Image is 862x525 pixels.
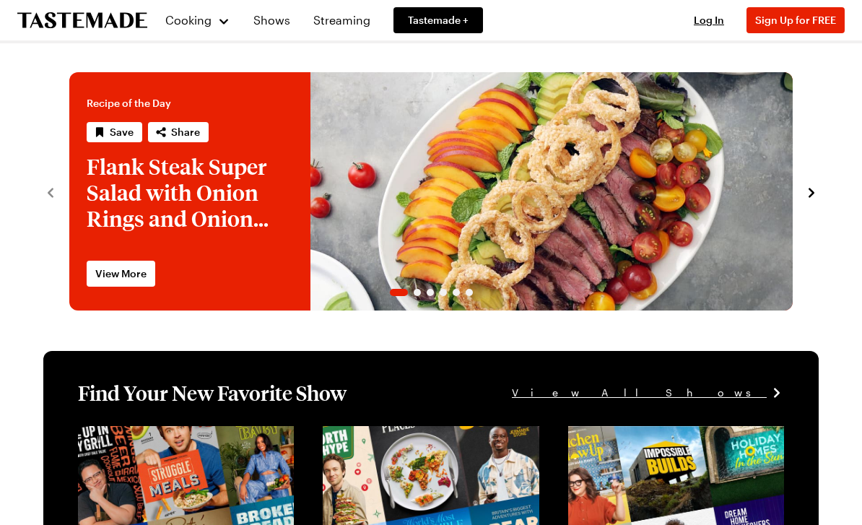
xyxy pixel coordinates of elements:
button: Save recipe [87,122,142,142]
span: Go to slide 2 [414,289,421,296]
button: Log In [680,13,738,27]
span: Log In [694,14,724,26]
button: Cooking [165,3,230,38]
h1: Find Your New Favorite Show [78,380,347,406]
a: View All Shows [512,385,784,401]
span: Go to slide 6 [466,289,473,296]
a: View full content for [object Object] [568,428,765,441]
span: Save [110,125,134,139]
a: View More [87,261,155,287]
span: Sign Up for FREE [755,14,836,26]
a: Tastemade + [393,7,483,33]
a: View full content for [object Object] [78,428,275,441]
span: Share [171,125,200,139]
button: Share [148,122,209,142]
span: Go to slide 1 [390,289,408,296]
span: Cooking [165,13,212,27]
a: To Tastemade Home Page [17,12,147,29]
span: Go to slide 3 [427,289,434,296]
div: 1 / 6 [69,72,793,311]
span: Tastemade + [408,13,469,27]
button: Sign Up for FREE [746,7,845,33]
span: Go to slide 4 [440,289,447,296]
span: View More [95,266,147,281]
span: View All Shows [512,385,767,401]
span: Go to slide 5 [453,289,460,296]
a: View full content for [object Object] [323,428,520,441]
button: navigate to previous item [43,183,58,200]
button: navigate to next item [804,183,819,200]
